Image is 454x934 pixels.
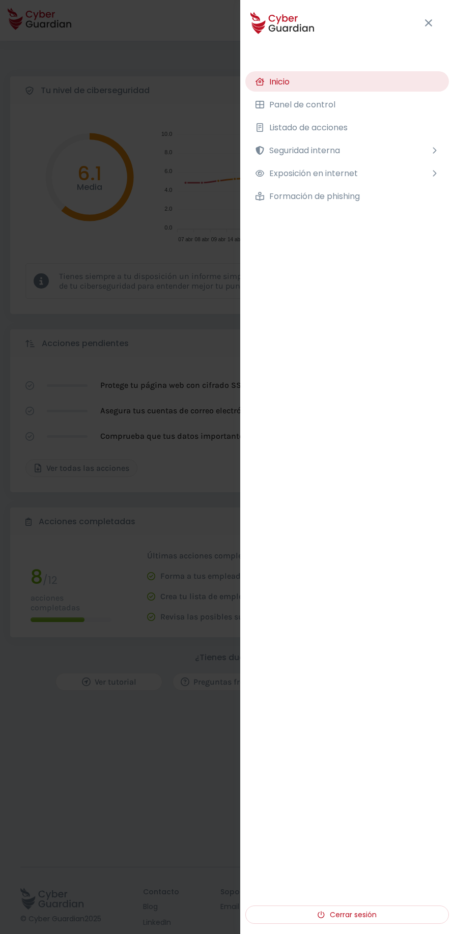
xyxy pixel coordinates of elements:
button: Inicio [245,71,449,92]
button: Formación de phishing [245,186,449,206]
button: Listado de acciones [245,117,449,137]
button: Seguridad interna [245,140,449,160]
button: Cerrar sesión [245,905,449,924]
button: Panel de control [245,94,449,115]
button: Exposición en internet [245,163,449,183]
span: Panel de control [269,98,335,111]
span: Formación de phishing [269,190,360,203]
span: Exposición en internet [269,167,358,180]
span: Seguridad interna [269,144,340,157]
span: Listado de acciones [269,121,348,134]
span: Inicio [269,75,290,88]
